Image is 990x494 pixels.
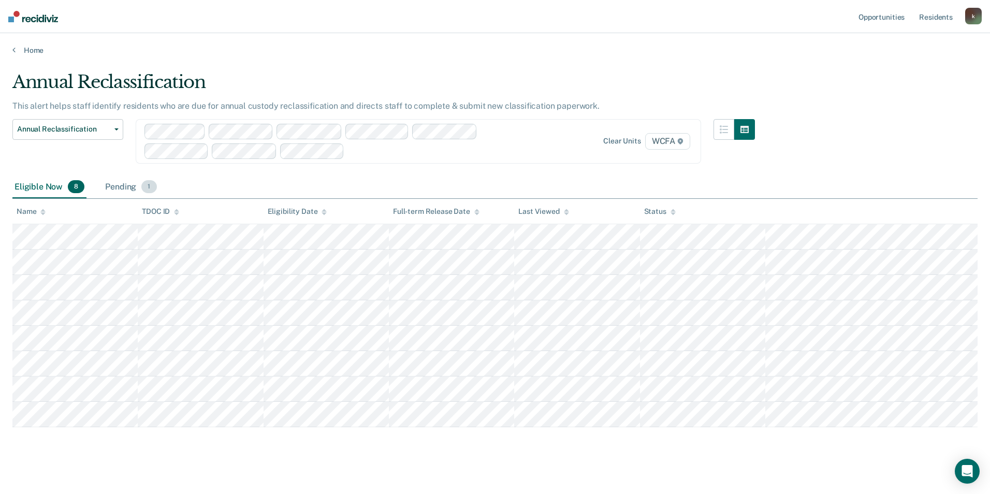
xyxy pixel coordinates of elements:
div: Annual Reclassification [12,71,755,101]
div: Status [644,207,676,216]
div: Clear units [603,137,641,146]
div: Open Intercom Messenger [955,459,980,484]
span: 1 [141,180,156,194]
div: Last Viewed [518,207,569,216]
span: WCFA [645,133,690,150]
img: Recidiviz [8,11,58,22]
p: This alert helps staff identify residents who are due for annual custody reclassification and dir... [12,101,600,111]
div: Pending1 [103,176,158,199]
a: Home [12,46,978,55]
div: Eligible Now8 [12,176,86,199]
button: Annual Reclassification [12,119,123,140]
div: Full-term Release Date [393,207,479,216]
div: Eligibility Date [268,207,327,216]
div: Name [17,207,46,216]
span: 8 [68,180,84,194]
div: TDOC ID [142,207,179,216]
span: Annual Reclassification [17,125,110,134]
button: k [965,8,982,24]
